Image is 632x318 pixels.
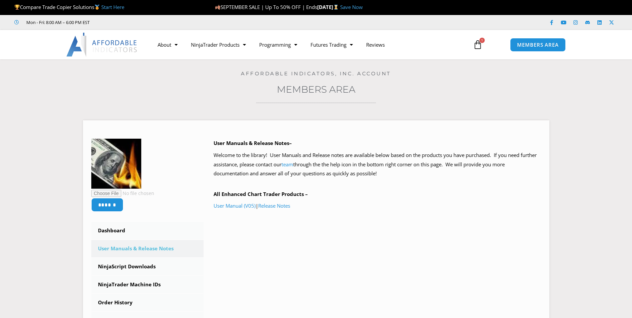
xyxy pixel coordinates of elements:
img: d76a61ef1925fd47bb72f895328fd1772573af5d8752b41b6116ea2f75715133 [91,139,141,189]
a: User Manuals & Release Notes [91,240,204,257]
a: Save Now [340,4,363,10]
a: About [151,37,184,52]
strong: [DATE] [317,4,340,10]
span: SEPTEMBER SALE | Up To 50% OFF | Ends [215,4,317,10]
span: MEMBERS AREA [517,42,559,47]
img: ⌛ [333,5,338,10]
a: Programming [253,37,304,52]
p: Welcome to the library! User Manuals and Release notes are available below based on the products ... [214,151,541,179]
a: Start Here [101,4,124,10]
p: | [214,201,541,211]
a: Order History [91,294,204,311]
a: Dashboard [91,222,204,239]
img: 🏆 [15,5,20,10]
b: All Enhanced Chart Trader Products – [214,191,308,197]
a: Members Area [277,84,355,95]
nav: Menu [151,37,465,52]
a: Affordable Indicators, Inc. Account [241,70,391,77]
a: User Manual (V05) [214,202,256,209]
span: Mon - Fri: 8:00 AM – 6:00 PM EST [25,18,90,26]
img: 🥇 [95,5,100,10]
img: 🍂 [215,5,220,10]
a: NinjaTrader Products [184,37,253,52]
a: NinjaTrader Machine IDs [91,276,204,293]
iframe: Customer reviews powered by Trustpilot [99,19,199,26]
span: Compare Trade Copier Solutions [14,4,124,10]
span: 1 [479,38,485,43]
a: team [282,161,293,168]
a: Release Notes [258,202,290,209]
a: Futures Trading [304,37,359,52]
img: LogoAI | Affordable Indicators – NinjaTrader [66,33,138,57]
a: MEMBERS AREA [510,38,566,52]
a: NinjaScript Downloads [91,258,204,275]
a: 1 [463,35,492,54]
b: User Manuals & Release Notes– [214,140,292,146]
a: Reviews [359,37,391,52]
